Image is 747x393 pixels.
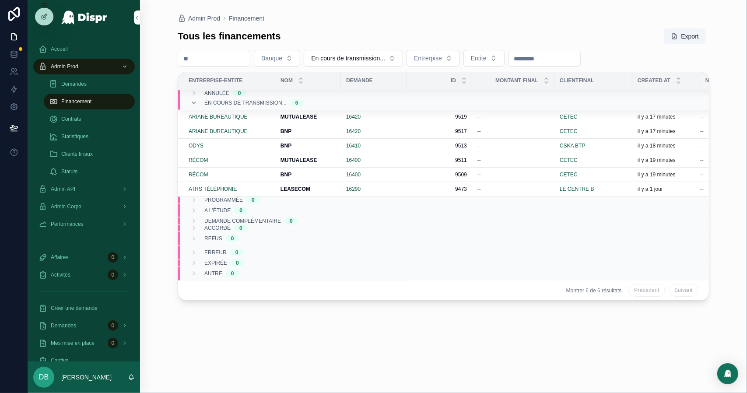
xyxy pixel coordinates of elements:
[346,128,401,135] a: 16420
[44,146,135,162] a: Clients finaux
[477,113,481,120] span: --
[346,128,361,135] span: 16420
[189,142,203,149] span: ODYS
[281,142,336,149] a: BNP
[229,14,264,23] a: Financement
[204,218,281,225] span: Demande complémentaire
[33,249,135,265] a: Affaires0
[414,54,442,63] span: Entrerpise
[108,338,118,348] div: 0
[346,113,361,120] a: 16420
[189,186,270,193] a: ATRS TÉLÉPHONIE
[261,54,282,63] span: Banque
[204,207,231,214] span: A l'étude
[178,14,220,23] a: Admin Prod
[412,142,467,149] a: 9513
[700,113,704,120] span: --
[51,305,98,312] span: Créer une demande
[189,113,270,120] a: ARIANE BUREAUTIQUE
[311,54,385,63] span: En cours de transmission...
[463,50,505,67] button: Select Button
[477,142,549,149] a: --
[560,186,594,193] a: LE CENTRE B
[477,186,549,193] a: --
[290,218,293,225] div: 0
[477,142,481,149] span: --
[560,157,578,164] a: CETEC
[638,113,695,120] a: il y a 17 minutes
[638,142,676,149] p: il y a 18 minutes
[189,128,248,135] a: ARIANE BUREAUTIQUE
[700,157,704,164] span: --
[560,186,627,193] a: LE CENTRE B
[412,171,467,178] a: 9509
[61,81,87,88] span: Demandes
[560,171,578,178] span: CETEC
[346,142,401,149] a: 16410
[33,267,135,283] a: Activités0
[204,249,227,256] span: Erreur
[239,225,242,232] div: 0
[346,171,361,178] a: 16400
[51,357,69,364] span: Captive
[204,270,222,277] span: Autre
[61,168,77,175] span: Statuts
[304,50,403,67] button: Select Button
[189,171,208,178] span: RÉCOM
[61,133,88,140] span: Statistiques
[33,318,135,333] a: Demandes0
[560,128,627,135] a: CETEC
[252,196,255,204] div: 0
[189,157,270,164] a: RÉCOM
[412,157,467,164] span: 9511
[61,116,81,123] span: Contrats
[477,113,549,120] a: --
[189,113,248,120] a: ARIANE BUREAUTIQUE
[477,157,481,164] span: --
[189,171,270,178] a: RÉCOM
[638,171,695,178] a: il y a 19 minutes
[51,63,78,70] span: Admin Prod
[51,186,75,193] span: Admin API
[412,128,467,135] a: 9517
[717,363,738,384] div: Open Intercom Messenger
[51,271,70,278] span: Activités
[44,76,135,92] a: Demandes
[281,186,310,192] strong: LEASECOM
[235,249,238,256] div: 0
[189,186,237,193] span: ATRS TÉLÉPHONIE
[281,157,336,164] a: MUTUALEASE
[51,340,95,347] span: Mes mise en place
[638,157,676,164] p: il y a 19 minutes
[560,128,578,135] a: CETEC
[44,129,135,144] a: Statistiques
[204,235,222,242] span: Refus
[638,186,695,193] a: il y a 1 jour
[33,300,135,316] a: Créer une demande
[560,142,586,149] a: CSKA BTP
[700,171,704,178] span: --
[560,113,627,120] a: CETEC
[108,252,118,263] div: 0
[566,287,622,294] span: Montrer 6 de 6 résultats
[560,113,578,120] a: CETEC
[346,157,361,164] span: 16400
[239,207,242,214] div: 0
[495,77,538,84] span: Montant final
[346,142,361,149] a: 16410
[188,14,220,23] span: Admin Prod
[189,157,208,164] span: RÉCOM
[471,54,487,63] span: Entite
[189,142,270,149] a: ODYS
[412,113,467,120] span: 9519
[204,225,231,232] span: Accordé
[204,260,227,267] span: Expirée
[44,111,135,127] a: Contrats
[477,171,549,178] a: --
[28,35,140,361] div: scrollable content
